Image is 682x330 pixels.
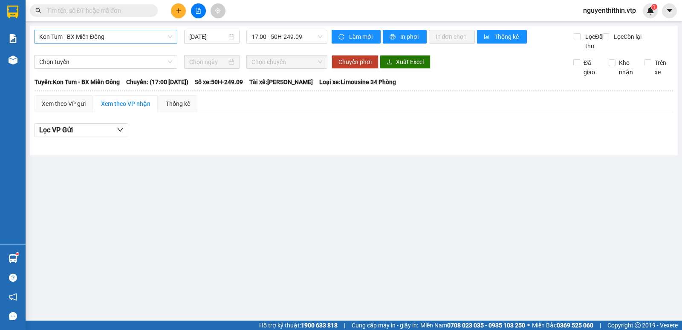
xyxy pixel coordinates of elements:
[532,321,593,330] span: Miền Bắc
[9,312,17,320] span: message
[600,321,601,330] span: |
[9,254,17,263] img: warehouse-icon
[9,19,20,41] img: logo
[580,58,602,77] span: Đã giao
[635,322,641,328] span: copyright
[301,322,338,329] strong: 1900 633 818
[29,51,99,58] strong: BIÊN NHẬN GỬI HÀNG HOÁ
[259,321,338,330] span: Hỗ trợ kỹ thuật:
[81,38,120,45] span: 18:29:46 [DATE]
[447,322,525,329] strong: 0708 023 035 - 0935 103 250
[9,34,17,43] img: solution-icon
[251,30,322,43] span: 17:00 - 50H-249.09
[647,7,654,15] img: icon-new-feature
[484,34,491,41] span: bar-chart
[429,30,475,44] button: In đơn chọn
[666,7,673,15] span: caret-down
[35,79,120,85] b: Tuyến: Kon Tum - BX Miền Đông
[576,5,643,16] span: nguyenthithin.vtp
[22,14,69,46] strong: CÔNG TY TNHH [GEOGRAPHIC_DATA] 214 QL13 - P.26 - Q.BÌNH THẠNH - TP HCM 1900888606
[477,30,527,44] button: bar-chartThống kê
[47,6,147,15] input: Tìm tên, số ĐT hoặc mã đơn
[9,274,17,282] span: question-circle
[117,126,124,133] span: down
[189,32,227,41] input: 14/09/2025
[390,34,397,41] span: printer
[35,123,128,137] button: Lọc VP Gửi
[101,99,150,108] div: Xem theo VP nhận
[616,58,638,77] span: Kho nhận
[9,59,17,72] span: Nơi gửi:
[16,253,19,255] sup: 1
[349,32,374,41] span: Làm mới
[651,58,673,77] span: Trên xe
[195,8,201,14] span: file-add
[195,77,243,87] span: Số xe: 50H-249.09
[251,55,322,68] span: Chọn chuyến
[380,55,431,69] button: downloadXuất Excel
[166,99,190,108] div: Thống kê
[191,3,206,18] button: file-add
[527,324,530,327] span: ⚪️
[126,77,188,87] span: Chuyến: (17:00 [DATE])
[65,59,79,72] span: Nơi nhận:
[9,293,17,301] span: notification
[171,3,186,18] button: plus
[332,30,381,44] button: syncLàm mới
[610,32,643,41] span: Lọc Còn lại
[29,60,51,64] span: PV Đắk Sắk
[651,4,657,10] sup: 1
[39,30,172,43] span: Kon Tum - BX Miền Đông
[9,55,17,64] img: warehouse-icon
[189,57,227,67] input: Chọn ngày
[42,99,86,108] div: Xem theo VP gửi
[332,55,379,69] button: Chuyển phơi
[557,322,593,329] strong: 0369 525 060
[319,77,396,87] span: Loại xe: Limousine 34 Phòng
[582,32,604,51] span: Lọc Đã thu
[35,8,41,14] span: search
[662,3,677,18] button: caret-down
[420,321,525,330] span: Miền Nam
[383,30,427,44] button: printerIn phơi
[39,125,73,135] span: Lọc VP Gửi
[400,32,420,41] span: In phơi
[7,6,18,18] img: logo-vxr
[653,4,656,10] span: 1
[215,8,221,14] span: aim
[176,8,182,14] span: plus
[494,32,520,41] span: Thống kê
[39,55,172,68] span: Chọn tuyến
[344,321,345,330] span: |
[82,32,120,38] span: DSA09250206
[338,34,346,41] span: sync
[352,321,418,330] span: Cung cấp máy in - giấy in:
[211,3,225,18] button: aim
[249,77,313,87] span: Tài xế: [PERSON_NAME]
